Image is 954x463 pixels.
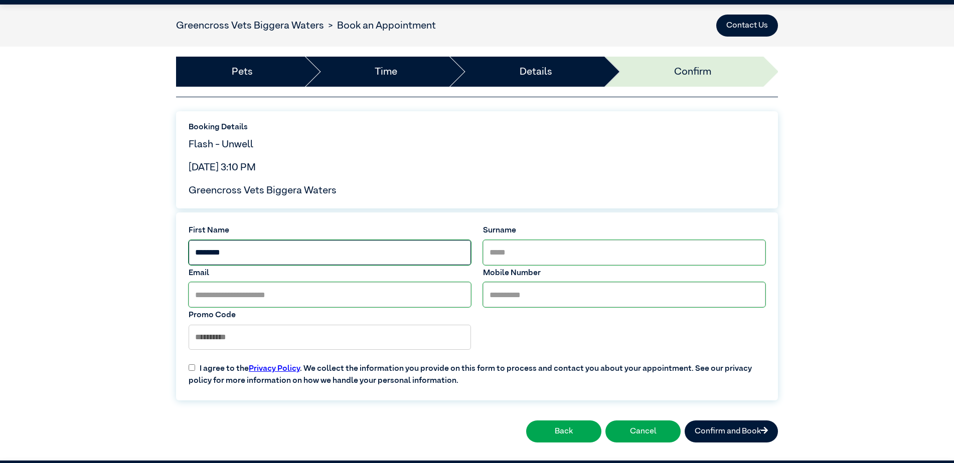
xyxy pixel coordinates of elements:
[716,15,778,37] button: Contact Us
[189,139,253,149] span: Flash - Unwell
[605,420,681,442] button: Cancel
[232,64,253,79] a: Pets
[526,420,601,442] button: Back
[183,355,771,387] label: I agree to the . We collect the information you provide on this form to process and contact you a...
[324,18,436,33] li: Book an Appointment
[189,185,337,195] span: Greencross Vets Biggera Waters
[189,267,471,279] label: Email
[520,64,552,79] a: Details
[249,365,300,373] a: Privacy Policy
[189,121,765,133] label: Booking Details
[483,224,765,237] label: Surname
[176,18,436,33] nav: breadcrumb
[189,162,256,172] span: [DATE] 3:10 PM
[189,364,195,371] input: I agree to thePrivacy Policy. We collect the information you provide on this form to process and ...
[176,21,324,31] a: Greencross Vets Biggera Waters
[189,309,471,321] label: Promo Code
[483,267,765,279] label: Mobile Number
[685,420,778,442] button: Confirm and Book
[189,224,471,237] label: First Name
[375,64,397,79] a: Time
